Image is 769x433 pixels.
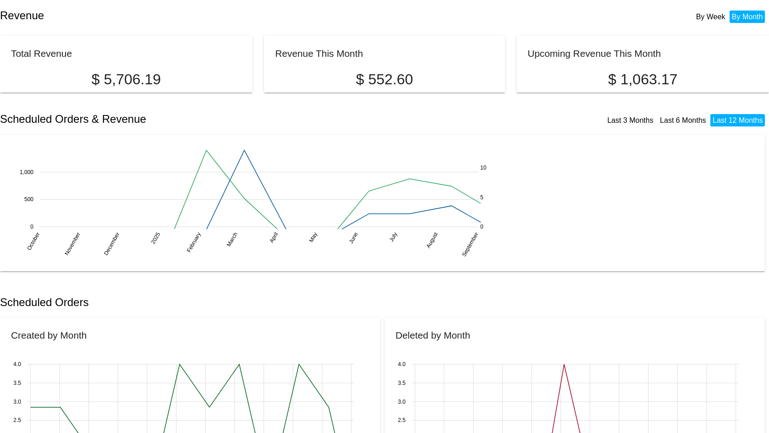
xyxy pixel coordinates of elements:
text: 0 [30,223,33,230]
text: 3.0 [398,399,406,405]
h2: Revenue This Month [275,48,363,59]
h2: Total Revenue [11,48,72,59]
text: November [63,231,82,256]
text: 2025 [150,231,162,245]
text: May [308,231,319,243]
text: 0 [480,223,483,230]
text: 5 [480,194,483,200]
a: Last 6 Months [660,116,706,124]
text: September [461,231,479,258]
h2: Deleted by Month [395,330,470,340]
text: 4.0 [398,361,406,367]
text: 500 [24,196,33,203]
text: 4.0 [13,361,21,367]
text: October [26,231,41,251]
text: April [268,231,279,244]
p: $ 552.60 [275,71,494,88]
a: Last 12 Months [713,116,763,124]
p: $ 1,063.17 [527,71,758,88]
text: 10 [480,164,487,171]
h2: Upcoming Revenue This Month [527,48,661,59]
text: February [186,231,202,253]
a: Last 3 Months [607,116,654,124]
text: March [225,231,239,247]
text: July [388,231,399,242]
p: $ 5,706.19 [11,71,242,88]
text: 3.5 [398,380,406,386]
h2: Created by Month [11,330,87,340]
text: 3.5 [13,380,21,386]
text: 2.5 [13,417,21,424]
li: By Month [730,11,765,23]
text: August [425,231,439,249]
li: By Week [694,11,728,23]
text: 3.0 [13,399,21,405]
text: 1,000 [20,169,33,175]
text: 2.5 [398,417,406,424]
text: December [103,231,121,256]
text: June [348,231,359,245]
